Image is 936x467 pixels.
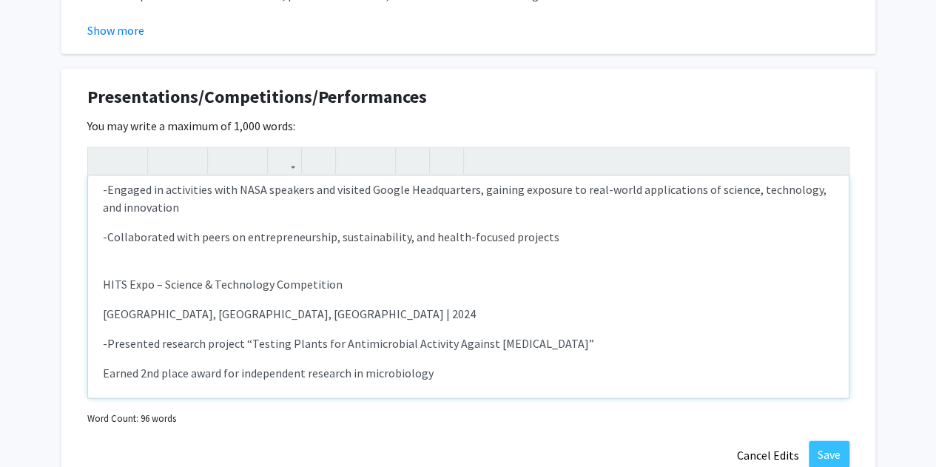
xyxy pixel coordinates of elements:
[103,364,834,382] p: Earned 2nd place award for independent research in microbiology
[400,148,425,174] button: Remove format
[103,275,834,293] p: HITS Expo – Science & Technology Competition
[434,148,459,174] button: Insert horizontal rule
[306,148,331,174] button: Insert Image
[819,148,845,174] button: Fullscreen
[272,148,297,174] button: Link
[87,21,144,39] button: Show more
[103,305,834,323] p: [GEOGRAPHIC_DATA], [GEOGRAPHIC_DATA], [GEOGRAPHIC_DATA] | 2024
[238,148,263,174] button: Subscript
[103,181,834,216] p: -Engaged in activities with NASA speakers and visited Google Headquarters, gaining exposure to re...
[103,335,834,352] p: -Presented research project “Testing Plants for Antimicrobial Activity Against [MEDICAL_DATA]”
[11,400,63,456] iframe: Chat
[87,117,295,135] label: You may write a maximum of 1,000 words:
[178,148,203,174] button: Emphasis (Ctrl + I)
[340,148,366,174] button: Unordered list
[87,411,176,426] small: Word Count: 96 words
[103,228,834,246] p: -Collaborated with peers on entrepreneurship, sustainability, and health-focused projects
[212,148,238,174] button: Superscript
[152,148,178,174] button: Strong (Ctrl + B)
[118,148,144,174] button: Redo (Ctrl + Y)
[87,84,427,110] span: Presentations/Competitions/Performances
[92,148,118,174] button: Undo (Ctrl + Z)
[88,176,849,398] div: Note to users with screen readers: Please deactivate our accessibility plugin for this page as it...
[366,148,391,174] button: Ordered list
